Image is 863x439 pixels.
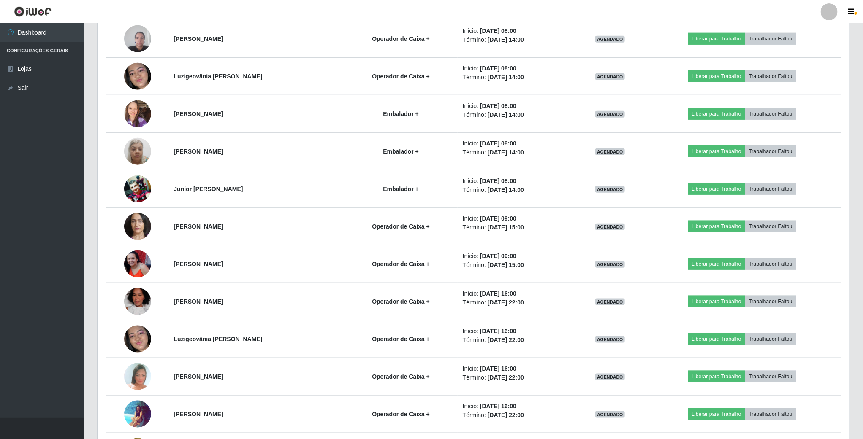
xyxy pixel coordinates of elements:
[463,298,572,307] li: Término:
[595,36,625,43] span: AGENDADO
[688,333,745,345] button: Liberar para Trabalho
[745,33,796,45] button: Trabalhador Faltou
[124,175,151,202] img: 1747155708946.jpeg
[383,110,418,117] strong: Embalador +
[688,70,745,82] button: Liberar para Trabalho
[124,21,151,57] img: 1731148670684.jpeg
[480,403,516,409] time: [DATE] 16:00
[688,108,745,120] button: Liberar para Trabalho
[480,253,516,259] time: [DATE] 09:00
[124,285,151,318] img: 1742965437986.jpeg
[488,149,524,156] time: [DATE] 14:00
[463,27,572,35] li: Início:
[383,148,418,155] strong: Embalador +
[372,411,430,417] strong: Operador de Caixa +
[174,373,223,380] strong: [PERSON_NAME]
[463,252,572,261] li: Início:
[745,408,796,420] button: Trabalhador Faltou
[688,183,745,195] button: Liberar para Trabalho
[372,298,430,305] strong: Operador de Caixa +
[688,371,745,382] button: Liberar para Trabalho
[372,261,430,267] strong: Operador de Caixa +
[463,35,572,44] li: Término:
[174,261,223,267] strong: [PERSON_NAME]
[688,296,745,307] button: Liberar para Trabalho
[463,73,572,82] li: Término:
[688,33,745,45] button: Liberar para Trabalho
[372,336,430,342] strong: Operador de Caixa +
[463,139,572,148] li: Início:
[463,411,572,420] li: Término:
[595,299,625,305] span: AGENDADO
[488,224,524,231] time: [DATE] 15:00
[488,261,524,268] time: [DATE] 15:00
[174,223,223,230] strong: [PERSON_NAME]
[480,178,516,184] time: [DATE] 08:00
[480,27,516,34] time: [DATE] 08:00
[595,374,625,380] span: AGENDADO
[463,64,572,73] li: Início:
[595,148,625,155] span: AGENDADO
[745,258,796,270] button: Trabalhador Faltou
[480,365,516,372] time: [DATE] 16:00
[745,183,796,195] button: Trabalhador Faltou
[595,411,625,418] span: AGENDADO
[688,258,745,270] button: Liberar para Trabalho
[463,110,572,119] li: Término:
[372,73,430,80] strong: Operador de Caixa +
[688,408,745,420] button: Liberar para Trabalho
[463,364,572,373] li: Início:
[124,133,151,169] img: 1734130830737.jpeg
[463,186,572,194] li: Término:
[688,221,745,232] button: Liberar para Trabalho
[463,261,572,269] li: Término:
[124,310,151,369] img: 1735522558460.jpeg
[14,6,52,17] img: CoreUI Logo
[480,328,516,334] time: [DATE] 16:00
[488,36,524,43] time: [DATE] 14:00
[463,289,572,298] li: Início:
[174,186,243,192] strong: Junior [PERSON_NAME]
[745,108,796,120] button: Trabalhador Faltou
[463,336,572,345] li: Término:
[480,65,516,72] time: [DATE] 08:00
[372,223,430,230] strong: Operador de Caixa +
[688,145,745,157] button: Liberar para Trabalho
[595,224,625,230] span: AGENDADO
[488,186,524,193] time: [DATE] 14:00
[488,299,524,306] time: [DATE] 22:00
[463,102,572,110] li: Início:
[174,411,223,417] strong: [PERSON_NAME]
[463,223,572,232] li: Término:
[480,140,516,147] time: [DATE] 08:00
[174,35,223,42] strong: [PERSON_NAME]
[174,73,262,80] strong: Luzigeovânia [PERSON_NAME]
[463,327,572,336] li: Início:
[595,261,625,268] span: AGENDADO
[745,145,796,157] button: Trabalhador Faltou
[488,74,524,81] time: [DATE] 14:00
[463,214,572,223] li: Início:
[124,96,151,132] img: 1698344474224.jpeg
[124,400,151,428] img: 1748991397943.jpeg
[595,73,625,80] span: AGENDADO
[745,70,796,82] button: Trabalhador Faltou
[174,110,223,117] strong: [PERSON_NAME]
[480,102,516,109] time: [DATE] 08:00
[463,373,572,382] li: Término:
[745,333,796,345] button: Trabalhador Faltou
[463,148,572,157] li: Término:
[745,221,796,232] button: Trabalhador Faltou
[595,336,625,343] span: AGENDADO
[383,186,418,192] strong: Embalador +
[595,186,625,193] span: AGENDADO
[745,296,796,307] button: Trabalhador Faltou
[124,357,151,396] img: 1737214491896.jpeg
[745,371,796,382] button: Trabalhador Faltou
[488,337,524,343] time: [DATE] 22:00
[488,412,524,418] time: [DATE] 22:00
[463,402,572,411] li: Início:
[174,148,223,155] strong: [PERSON_NAME]
[124,250,151,277] img: 1743338839822.jpeg
[595,111,625,118] span: AGENDADO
